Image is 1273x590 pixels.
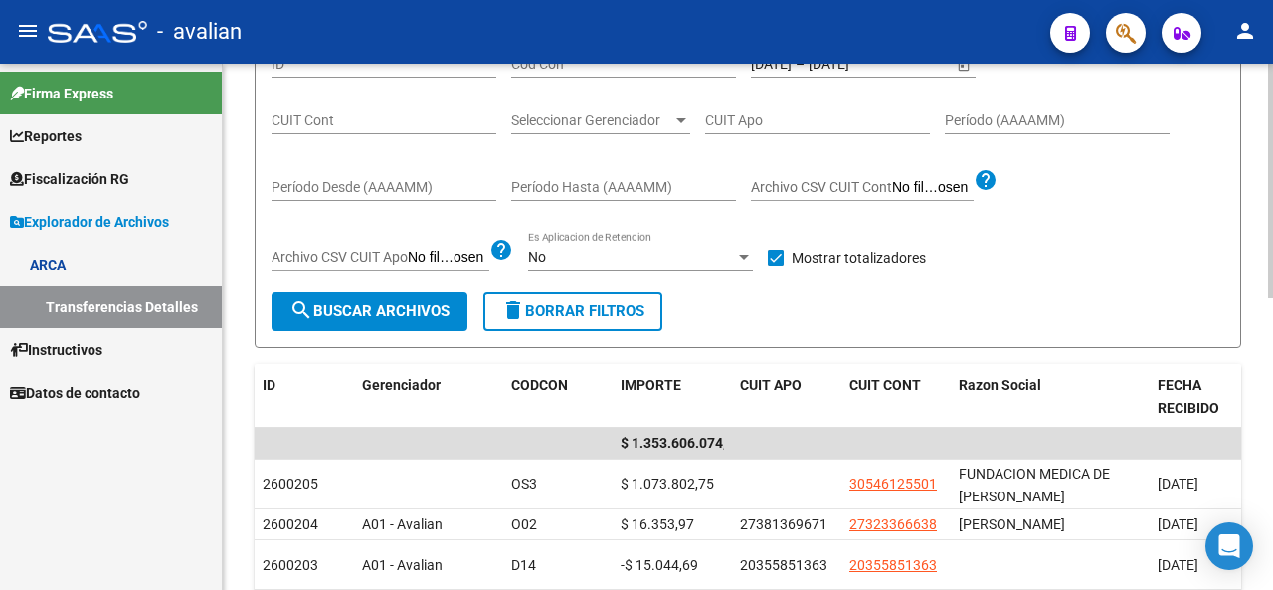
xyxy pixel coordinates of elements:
span: CODCON [511,377,568,393]
datatable-header-cell: Razon Social [951,364,1150,430]
input: Archivo CSV CUIT Apo [408,249,489,267]
span: 2600204 [263,516,318,532]
span: Archivo CSV CUIT Apo [272,249,408,265]
mat-icon: delete [501,298,525,322]
span: D14 [511,557,536,573]
span: 2600205 [263,476,318,492]
span: [DATE] [1158,516,1198,532]
span: Reportes [10,125,82,147]
span: 2600203 [263,557,318,573]
mat-icon: menu [16,19,40,43]
span: FUNDACION MEDICA DE [PERSON_NAME] [959,466,1110,504]
span: - avalian [157,10,242,54]
span: Buscar Archivos [289,302,450,320]
span: Explorador de Archivos [10,211,169,233]
div: 27381369671 [740,513,827,536]
datatable-header-cell: Gerenciador [354,364,503,430]
span: 20355851363 [849,557,937,573]
span: CUIT CONT [849,377,921,393]
datatable-header-cell: CUIT CONT [841,364,951,430]
span: $ 16.353,97 [621,516,694,532]
span: A01 - Avalian [362,557,443,573]
span: CUIT APO [740,377,802,393]
button: Buscar Archivos [272,292,467,331]
span: Firma Express [10,83,113,104]
span: Razon Social [959,377,1041,393]
button: Borrar Filtros [483,292,662,331]
input: Archivo CSV CUIT Cont [892,179,974,197]
span: Seleccionar Gerenciador [511,112,672,129]
span: Gerenciador [362,377,441,393]
span: 27323366638 [849,516,937,532]
span: $ 1.073.802,75 [621,476,714,492]
mat-icon: help [489,238,513,262]
span: $ 1.353.606.074,38 [621,435,742,451]
span: No [528,249,546,265]
div: Open Intercom Messenger [1205,522,1253,570]
div: 20355851363 [740,554,827,577]
span: Datos de contacto [10,382,140,404]
datatable-header-cell: IMPORTE [613,364,732,430]
span: FECHA RECIBIDO [1158,377,1219,416]
span: [PERSON_NAME] [959,516,1065,532]
span: Instructivos [10,339,102,361]
span: IMPORTE [621,377,681,393]
datatable-header-cell: ID [255,364,354,430]
span: Borrar Filtros [501,302,644,320]
span: Archivo CSV CUIT Cont [751,179,892,195]
span: [DATE] [1158,557,1198,573]
span: A01 - Avalian [362,516,443,532]
datatable-header-cell: FECHA RECIBIDO [1150,364,1259,430]
datatable-header-cell: CODCON [503,364,573,430]
span: [DATE] [1158,476,1198,492]
span: O02 [511,516,537,532]
mat-icon: person [1233,19,1257,43]
datatable-header-cell: CUIT APO [732,364,841,430]
mat-icon: search [289,298,313,322]
span: Fiscalización RG [10,168,129,190]
mat-icon: help [974,168,998,192]
span: Mostrar totalizadores [792,246,926,270]
span: OS3 [511,476,537,492]
span: -$ 15.044,69 [621,557,698,573]
button: Open calendar [953,54,974,75]
span: 30546125501 [849,476,937,492]
span: ID [263,377,275,393]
